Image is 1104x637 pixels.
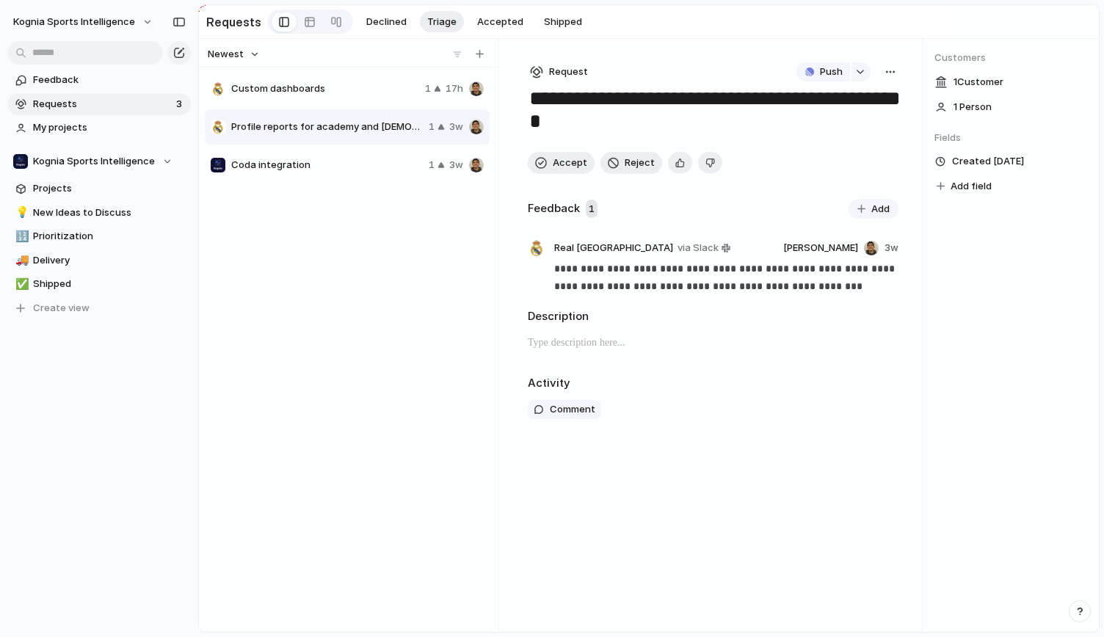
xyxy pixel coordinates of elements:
a: 🚚Delivery [7,250,191,272]
button: 🔢 [13,229,28,244]
span: Created [DATE] [952,154,1024,169]
span: 1 [425,81,431,96]
span: Newest [208,47,244,62]
h2: Feedback [528,200,580,217]
button: Comment [528,400,601,419]
button: Declined [359,11,414,33]
span: Requests [33,97,172,112]
a: 🔢Prioritization [7,225,191,247]
span: Request [549,65,588,79]
button: Accepted [470,11,531,33]
span: 3w [885,241,898,255]
div: 💡 [15,204,26,221]
a: ✅Shipped [7,273,191,295]
button: Reject [600,152,662,174]
h2: Activity [528,375,570,392]
a: Requests3 [7,93,191,115]
span: Custom dashboards [231,81,419,96]
span: 1 [586,200,598,219]
span: Reject [625,156,655,170]
button: Triage [420,11,464,33]
div: ✅ [15,276,26,293]
span: 3w [449,158,463,172]
span: Create view [33,301,90,316]
span: Comment [550,402,595,417]
span: Triage [427,15,457,29]
span: Accepted [477,15,523,29]
span: Projects [33,181,186,196]
button: Add field [934,177,994,196]
span: Fields [934,131,1087,145]
a: 💡New Ideas to Discuss [7,202,191,224]
button: Request [528,62,590,81]
button: Add [849,199,898,219]
button: 💡 [13,205,28,220]
button: Accept [528,152,595,174]
h2: Requests [206,13,261,31]
span: Kognia Sports Intelligence [13,15,135,29]
span: Add [871,202,890,216]
span: Real [GEOGRAPHIC_DATA] [554,241,673,255]
div: 🔢 [15,228,26,245]
span: via Slack [678,241,719,255]
button: Push [796,62,850,81]
button: ✅ [13,277,28,291]
button: Shipped [537,11,589,33]
span: 1 [429,158,435,172]
button: Kognia Sports Intelligence [7,150,191,172]
button: 🚚 [13,253,28,268]
button: Kognia Sports Intelligence [7,10,161,34]
span: Prioritization [33,229,186,244]
button: Create view [7,297,191,319]
span: Coda integration [231,158,423,172]
a: via Slack [675,239,733,257]
span: Add field [951,179,992,194]
span: 1 Customer [954,75,1003,90]
div: 🚚 [15,252,26,269]
a: Feedback [7,69,191,91]
span: New Ideas to Discuss [33,205,186,220]
span: My projects [33,120,186,135]
button: Newest [206,45,262,64]
span: Feedback [33,73,186,87]
span: Profile reports for academy and [DEMOGRAPHIC_DATA] players [231,120,423,134]
h2: Description [528,308,898,325]
span: 1 [429,120,435,134]
span: Shipped [33,277,186,291]
span: [PERSON_NAME] [783,241,858,255]
span: Delivery [33,253,186,268]
a: Projects [7,178,191,200]
span: 3 [176,97,185,112]
span: 3w [449,120,463,134]
span: Accept [553,156,587,170]
span: Shipped [544,15,582,29]
a: My projects [7,117,191,139]
span: Kognia Sports Intelligence [33,154,155,169]
span: 17h [446,81,463,96]
span: Push [820,65,843,79]
span: Customers [934,51,1087,65]
span: Declined [366,15,407,29]
span: 1 Person [954,100,992,114]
